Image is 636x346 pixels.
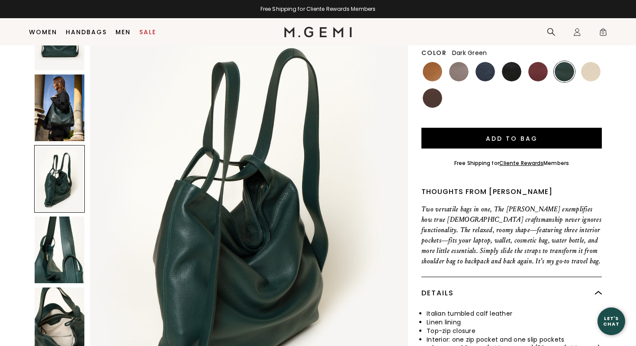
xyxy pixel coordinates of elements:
[35,74,84,141] img: The Laura Convertible Backpack
[528,62,548,81] img: Dark Burgundy
[139,29,156,36] a: Sale
[427,327,602,335] li: Top-zip closure
[423,88,442,108] img: Chocolate
[35,217,84,283] img: The Laura Convertible Backpack
[427,335,602,344] li: Interior: one zip pocket and one slip pockets
[597,316,625,327] div: Let's Chat
[475,62,495,81] img: Navy
[284,27,352,37] img: M.Gemi
[555,62,574,81] img: Dark Green
[452,49,487,57] span: Dark Green
[423,62,442,81] img: Tan
[454,160,569,167] div: Free Shipping for Members
[421,204,602,266] p: Two versatile bags in one, The [PERSON_NAME] exemplifies how true [DEMOGRAPHIC_DATA] craftsmanshi...
[581,62,601,81] img: Ecru
[502,62,521,81] img: Black
[29,29,57,36] a: Women
[427,318,602,327] li: Linen lining
[599,29,607,38] span: 0
[427,309,602,318] li: Italian tumbled calf leather
[499,159,544,167] a: Cliente Rewards
[66,29,107,36] a: Handbags
[421,187,602,197] div: Thoughts from [PERSON_NAME]
[421,128,602,149] button: Add to Bag
[421,49,447,56] h2: Color
[116,29,131,36] a: Men
[421,277,602,309] div: Details
[449,62,469,81] img: Warm Gray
